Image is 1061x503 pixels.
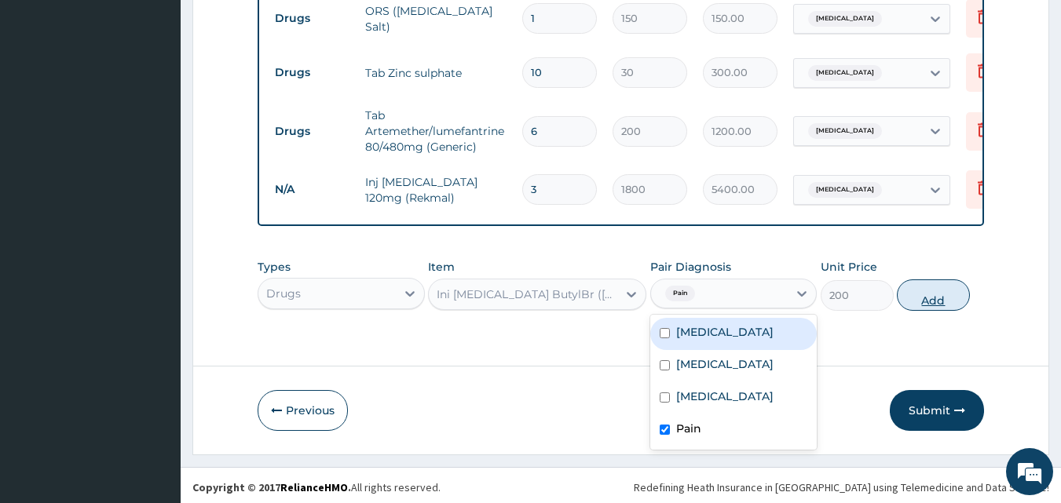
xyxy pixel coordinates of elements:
[280,480,348,494] a: RelianceHMO
[890,390,984,431] button: Submit
[267,58,357,87] td: Drugs
[8,336,299,391] textarea: Type your message and hit 'Enter'
[808,182,882,198] span: [MEDICAL_DATA]
[676,421,701,436] label: Pain
[437,286,619,302] div: Ini [MEDICAL_DATA] ButylBr ([MEDICAL_DATA]) 10mg/ml
[258,261,291,274] label: Types
[82,88,264,108] div: Chat with us now
[897,279,970,311] button: Add
[267,117,357,146] td: Drugs
[665,286,695,301] span: Pain
[266,286,301,301] div: Drugs
[676,356,774,372] label: [MEDICAL_DATA]
[357,57,514,89] td: Tab Zinc sulphate
[676,388,774,404] label: [MEDICAL_DATA]
[676,324,774,340] label: [MEDICAL_DATA]
[258,390,348,431] button: Previous
[29,78,64,118] img: d_794563401_company_1708531726252_794563401
[258,8,295,46] div: Minimize live chat window
[634,479,1049,495] div: Redefining Heath Insurance in [GEOGRAPHIC_DATA] using Telemedicine and Data Science!
[357,100,514,162] td: Tab Artemether/lumefantrine 80/480mg (Generic)
[428,259,455,275] label: Item
[808,123,882,139] span: [MEDICAL_DATA]
[267,4,357,33] td: Drugs
[650,259,731,275] label: Pair Diagnosis
[192,480,351,494] strong: Copyright © 2017 .
[808,11,882,27] span: [MEDICAL_DATA]
[357,166,514,213] td: Inj [MEDICAL_DATA] 120mg (Rekmal)
[808,65,882,81] span: [MEDICAL_DATA]
[821,259,877,275] label: Unit Price
[91,151,217,310] span: We're online!
[267,175,357,204] td: N/A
